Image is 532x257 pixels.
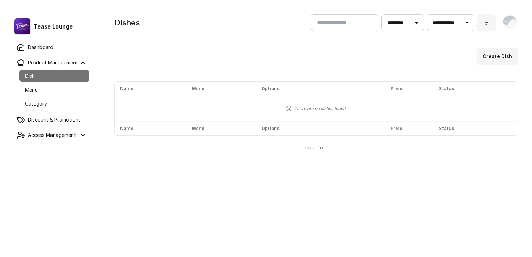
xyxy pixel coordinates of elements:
th: Name [115,82,186,96]
h1: Dishes [114,17,305,28]
img: placeholder [503,16,516,29]
th: Name [115,122,186,136]
div: Tease Lounge [14,18,86,35]
img: Tease Lounge logo [14,18,31,35]
a: Category [19,98,89,110]
summary: Product Management [11,56,89,70]
th: Price [341,82,408,96]
th: Menu [186,122,256,136]
a: Tease Lounge logoTease Lounge [8,18,92,35]
summary: Access Management [11,128,89,142]
th: Options [256,122,341,136]
th: Menu [186,82,256,96]
a: Dish [19,70,89,82]
div: There are no dishes found. [120,100,512,117]
th: Status [408,122,485,136]
th: Price [341,122,408,136]
th: Options [256,82,341,96]
th: Status [408,82,485,96]
span: Page 1 of 1 [304,144,329,151]
a: Menu [19,84,89,96]
a: Discount & Promotions [11,113,89,127]
button: Create Dish [477,48,518,65]
a: Dashboard [11,40,89,54]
